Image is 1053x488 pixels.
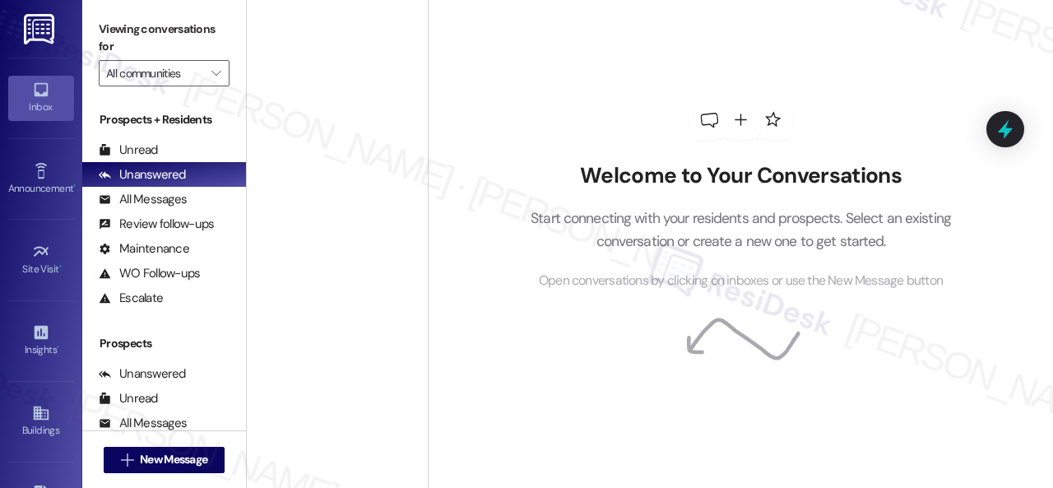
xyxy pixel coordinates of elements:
[140,451,207,468] span: New Message
[539,271,943,291] span: Open conversations by clicking on inboxes or use the New Message button
[8,318,74,363] a: Insights •
[99,365,186,383] div: Unanswered
[211,67,220,80] i: 
[8,238,74,282] a: Site Visit •
[59,261,62,272] span: •
[82,111,246,128] div: Prospects + Residents
[99,265,200,282] div: WO Follow-ups
[99,191,187,208] div: All Messages
[82,335,246,352] div: Prospects
[99,415,187,432] div: All Messages
[506,207,976,253] p: Start connecting with your residents and prospects. Select an existing conversation or create a n...
[106,60,203,86] input: All communities
[24,14,58,44] img: ResiDesk Logo
[99,390,158,407] div: Unread
[121,453,133,467] i: 
[99,166,186,184] div: Unanswered
[99,142,158,159] div: Unread
[99,240,189,258] div: Maintenance
[506,163,976,189] h2: Welcome to Your Conversations
[73,180,76,192] span: •
[8,399,74,444] a: Buildings
[99,216,214,233] div: Review follow-ups
[104,447,225,473] button: New Message
[99,16,230,60] label: Viewing conversations for
[8,76,74,120] a: Inbox
[57,342,59,353] span: •
[99,290,163,307] div: Escalate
